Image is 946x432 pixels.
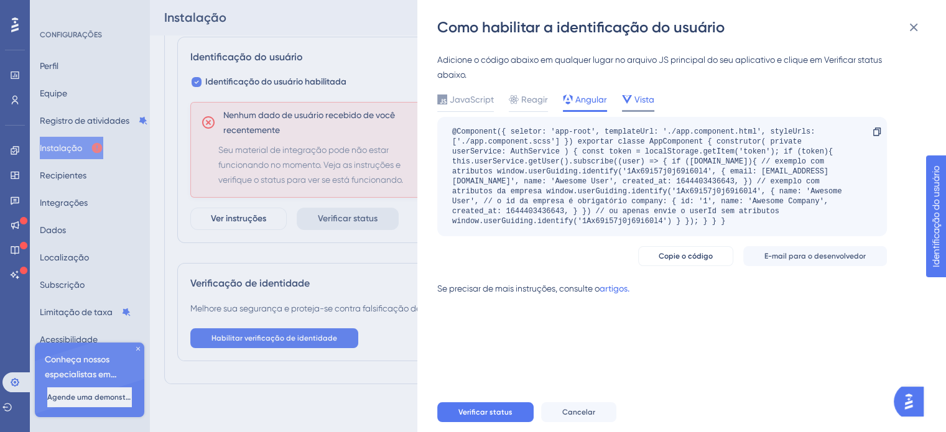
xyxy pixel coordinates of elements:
iframe: Iniciador do Assistente de IA do UserGuiding [894,383,931,420]
button: Copie o código [638,246,733,266]
font: Reagir [521,94,548,104]
font: JavaScript [450,94,494,104]
a: artigos. [600,281,629,306]
font: Cancelar [562,408,595,416]
font: Adicione o código abaixo em qualquer lugar no arquivo JS principal do seu aplicativo e clique em ... [437,55,882,80]
font: Vista [634,94,654,104]
font: Copie o código [659,252,713,260]
font: Se precisar de mais instruções, consulte o [437,283,600,293]
font: @Component({ seletor: 'app-root', templateUrl: './app.component.html', styleUrls: ['./app.compone... [452,127,846,226]
font: E-mail para o desenvolvedor [764,252,866,260]
font: artigos. [600,283,629,293]
font: Verificar status [458,408,512,416]
button: E-mail para o desenvolvedor [743,246,887,266]
button: Cancelar [541,402,616,422]
font: Como habilitar a identificação do usuário [437,18,725,36]
font: Identificação do usuário [10,6,112,15]
font: Angular [575,94,607,104]
button: Verificar status [437,402,534,422]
